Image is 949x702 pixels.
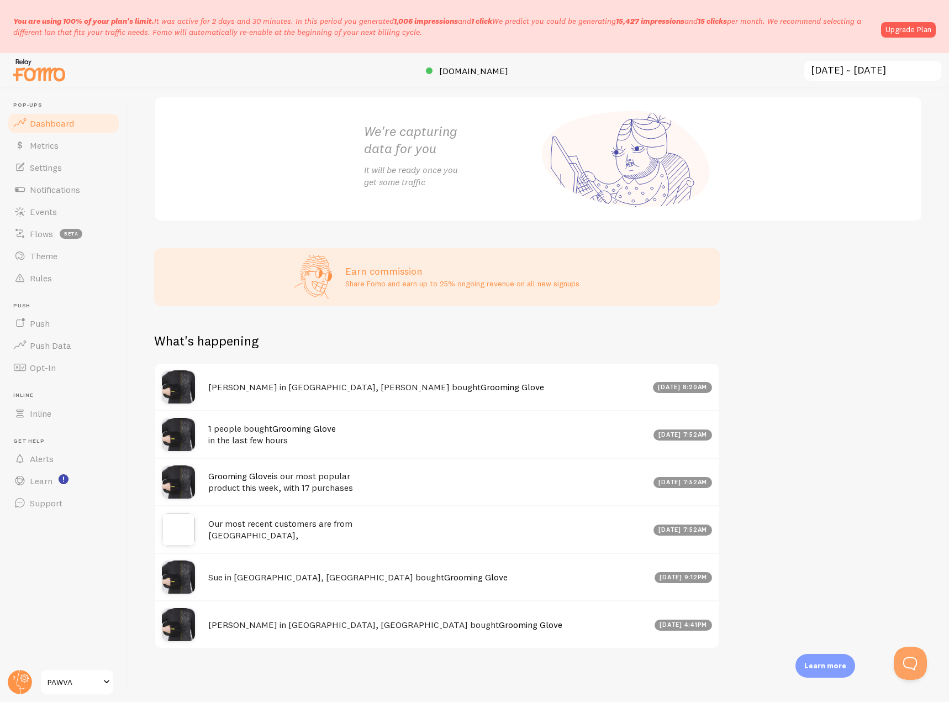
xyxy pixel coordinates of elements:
iframe: Help Scout Beacon - Open [894,647,927,680]
span: Support [30,497,62,509]
a: Push Data [7,334,120,357]
p: It will be ready once you get some traffic [364,164,539,189]
span: Flows [30,228,53,239]
a: Support [7,492,120,514]
a: Events [7,201,120,223]
h4: is our most popular product this week, with 17 purchases [208,470,647,493]
span: Alerts [30,453,54,464]
span: Opt-In [30,362,56,373]
a: Theme [7,245,120,267]
h4: Our most recent customers are from [GEOGRAPHIC_DATA], [208,518,647,541]
a: Learn [7,470,120,492]
a: Alerts [7,448,120,470]
p: Learn more [804,661,846,671]
div: [DATE] 7:52am [653,525,713,536]
span: Push Data [30,340,71,351]
h2: What's happening [154,332,259,349]
a: Notifications [7,179,120,201]
span: PAWVA [48,675,100,689]
div: [DATE] 7:52am [653,477,713,488]
span: and [394,16,492,26]
span: and [616,16,727,26]
div: [DATE] 4:41pm [655,620,713,631]
span: Pop-ups [13,102,120,109]
b: 1,006 impressions [394,16,458,26]
p: Share Fomo and earn up to 25% ongoing revenue on all new signups [345,278,579,289]
span: Theme [30,250,57,261]
span: Notifications [30,184,80,195]
img: fomo-relay-logo-orange.svg [12,56,67,84]
b: 15 clicks [698,16,727,26]
a: PAWVA [40,669,114,695]
a: Flows beta [7,223,120,245]
a: Grooming Glove [499,619,562,630]
b: 15,427 impressions [616,16,684,26]
div: [DATE] 9:12pm [655,572,713,583]
div: [DATE] 8:20am [653,382,713,393]
a: Grooming Glove [208,470,272,481]
a: Grooming Glove [481,381,544,392]
span: Learn [30,475,52,486]
span: Rules [30,273,52,284]
span: Push [30,318,50,329]
span: Dashboard [30,118,74,129]
span: Events [30,206,57,217]
a: Opt-In [7,357,120,379]
h4: [PERSON_NAME] in [GEOGRAPHIC_DATA], [GEOGRAPHIC_DATA] bought [208,619,648,631]
a: Inline [7,402,120,425]
div: Learn more [795,654,855,678]
svg: <p>Watch New Feature Tutorials!</p> [59,474,68,484]
h4: Sue in [GEOGRAPHIC_DATA], [GEOGRAPHIC_DATA] bought [208,572,648,583]
a: Metrics [7,134,120,156]
a: Grooming Glove [272,423,336,434]
a: Upgrade Plan [881,22,936,38]
a: Dashboard [7,112,120,134]
a: Grooming Glove [444,572,508,583]
h3: Earn commission [345,265,579,277]
a: Rules [7,267,120,289]
span: Inline [30,408,51,419]
span: Push [13,302,120,310]
span: Settings [30,162,62,173]
p: It was active for 2 days and 30 minutes. In this period you generated We predict you could be gen... [13,15,874,38]
h4: 1 people bought in the last few hours [208,423,647,446]
span: Metrics [30,140,59,151]
b: 1 click [471,16,492,26]
h2: We're capturing data for you [364,123,539,157]
span: You are using 100% of your plan's limit. [13,16,154,26]
span: Get Help [13,438,120,445]
a: Push [7,312,120,334]
div: [DATE] 7:52am [653,429,713,441]
span: beta [60,229,82,239]
h4: [PERSON_NAME] in [GEOGRAPHIC_DATA], [PERSON_NAME] bought [208,381,646,393]
span: Inline [13,392,120,399]
a: Settings [7,156,120,179]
